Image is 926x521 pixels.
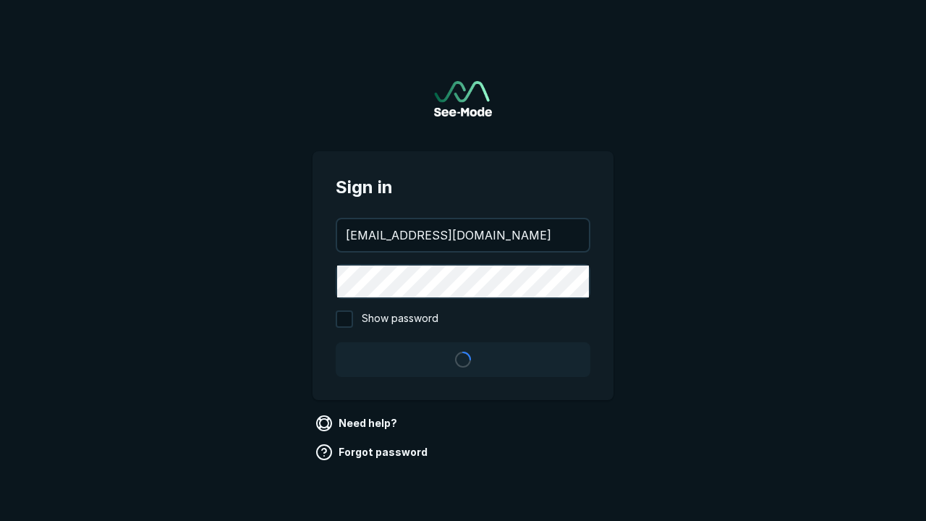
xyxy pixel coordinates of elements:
img: See-Mode Logo [434,81,492,117]
a: Need help? [313,412,403,435]
a: Go to sign in [434,81,492,117]
span: Show password [362,310,438,328]
span: Sign in [336,174,590,200]
a: Forgot password [313,441,433,464]
input: your@email.com [337,219,589,251]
